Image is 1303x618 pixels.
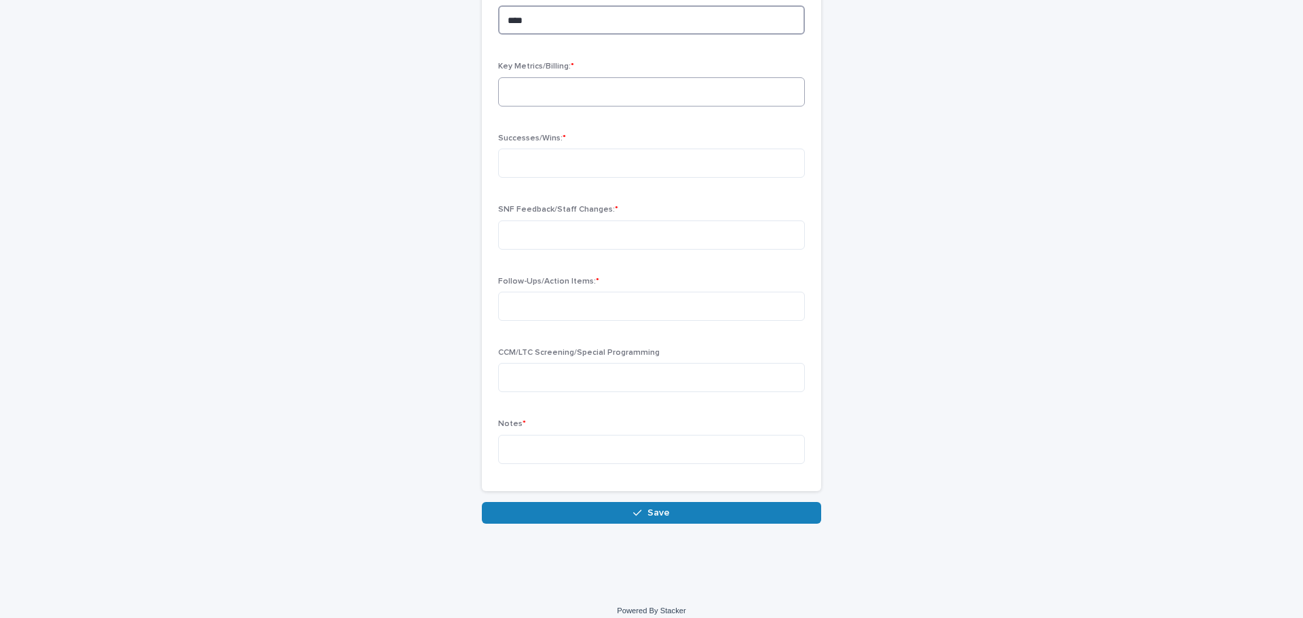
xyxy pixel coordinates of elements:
button: Save [482,502,821,524]
span: Follow-Ups/Action Items: [498,277,599,286]
span: CCM/LTC Screening/Special Programming [498,349,660,357]
span: SNF Feedback/Staff Changes: [498,206,618,214]
span: Key Metrics/Billing: [498,62,574,71]
a: Powered By Stacker [617,606,685,615]
span: Save [647,508,670,518]
span: Successes/Wins: [498,134,566,142]
span: Notes [498,420,526,428]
